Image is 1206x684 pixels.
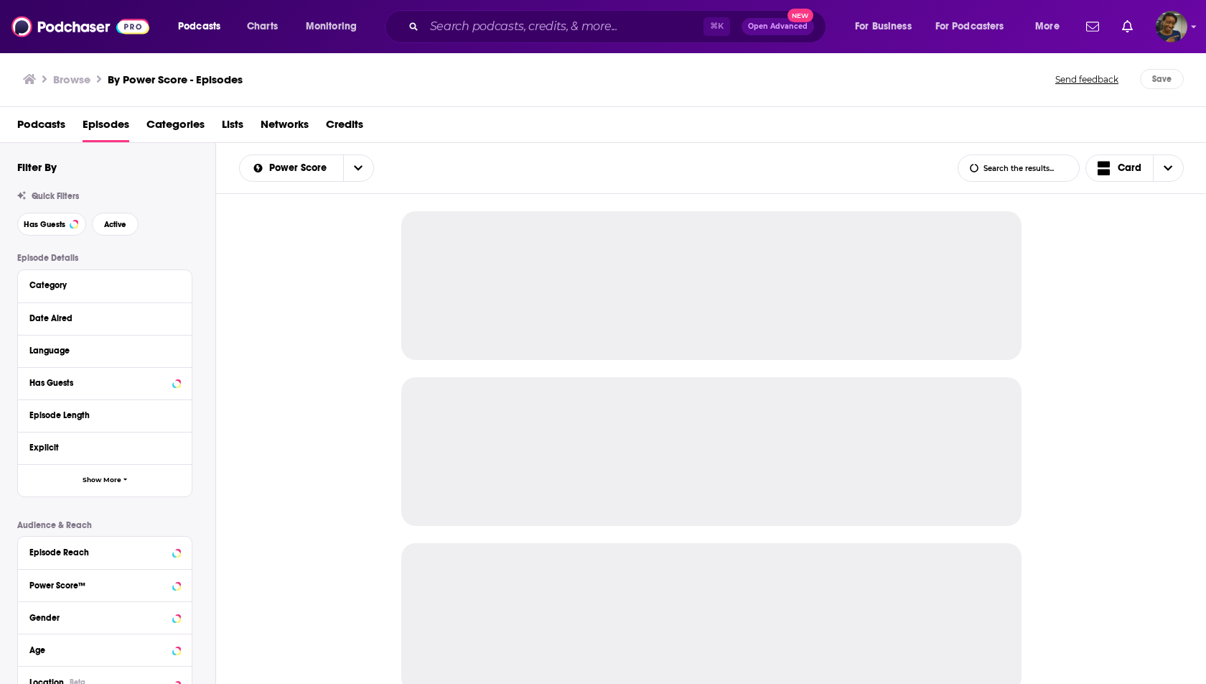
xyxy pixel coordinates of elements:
span: Monitoring [306,17,357,37]
a: Lists [222,113,243,142]
button: Save [1140,69,1184,89]
span: Has Guests [24,221,65,228]
span: For Business [855,17,912,37]
img: User Profile [1156,11,1187,42]
div: Age [29,645,168,655]
input: Search podcasts, credits, & more... [424,15,703,38]
h3: Browse [53,73,90,86]
div: Category [29,280,171,290]
button: Open AdvancedNew [742,18,814,35]
button: Has Guests [17,213,86,236]
button: Date Aired [29,309,180,327]
button: open menu [168,15,239,38]
button: Show profile menu [1156,11,1187,42]
div: Gender [29,613,168,623]
button: open menu [926,15,1025,38]
a: Categories [146,113,205,142]
a: Credits [326,113,363,142]
button: open menu [343,155,373,181]
span: Open Advanced [748,23,808,30]
span: Card [1118,163,1141,173]
span: New [787,9,813,22]
p: Episode Details [17,253,192,263]
button: open menu [240,163,343,173]
button: Age [29,640,180,658]
button: Show More [18,464,192,496]
span: More [1035,17,1060,37]
a: Episodes [83,113,129,142]
button: Language [29,341,180,359]
span: Active [104,221,126,228]
a: Show notifications dropdown [1116,14,1139,39]
button: Send feedback [1051,69,1123,89]
button: Active [92,213,139,236]
div: Has Guests [29,378,168,388]
a: Podcasts [17,113,65,142]
button: Episode Length [29,406,180,424]
button: Explicit [29,438,180,456]
span: Charts [247,17,278,37]
div: Episode Length [29,410,171,420]
span: For Podcasters [935,17,1004,37]
button: open menu [1025,15,1078,38]
span: Logged in as sabrinajohnson [1156,11,1187,42]
button: Power Score™ [29,576,180,593]
button: Episode Reach [29,542,180,560]
div: Explicit [29,443,171,453]
div: Search podcasts, credits, & more... [398,10,840,43]
img: Podchaser - Follow, Share and Rate Podcasts [11,13,149,40]
h2: Filter By [17,160,57,174]
button: Has Guests [29,374,180,392]
span: ⌘ K [703,17,730,36]
div: Date Aired [29,313,171,323]
span: Podcasts [178,17,220,37]
p: Audience & Reach [17,520,192,530]
div: Power Score™ [29,581,168,591]
a: By Power Score - Episodes [108,73,243,86]
button: open menu [845,15,930,38]
button: Gender [29,608,180,626]
span: Quick Filters [32,191,79,201]
a: Show notifications dropdown [1080,14,1105,39]
div: Episode Reach [29,547,168,558]
span: Power Score [269,163,332,173]
a: Networks [261,113,309,142]
button: Category [29,276,180,294]
h2: Choose List sort [239,154,374,182]
div: Language [29,346,171,356]
button: Choose View [1085,154,1184,182]
button: open menu [296,15,375,38]
span: Show More [83,476,121,484]
a: Charts [238,15,286,38]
